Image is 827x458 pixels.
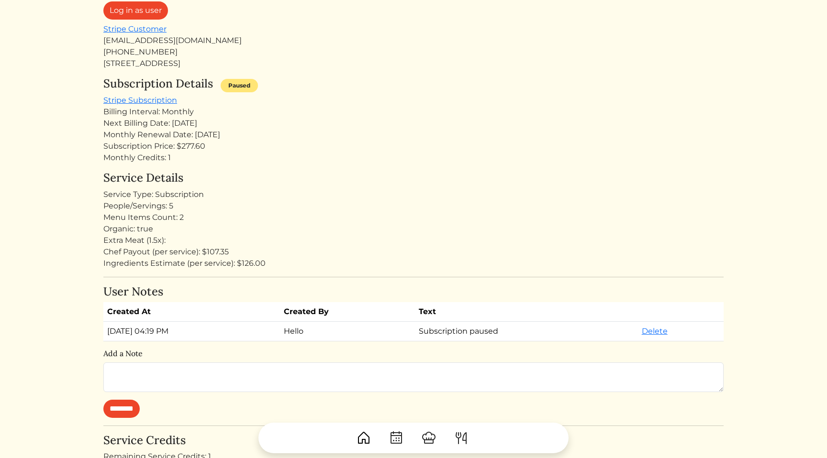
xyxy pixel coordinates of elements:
[280,322,415,341] td: Hello
[103,58,724,69] div: [STREET_ADDRESS]
[421,430,436,446] img: ChefHat-a374fb509e4f37eb0702ca99f5f64f3b6956810f32a249b33092029f8484b388.svg
[103,200,724,212] div: People/Servings: 5
[103,285,724,299] h4: User Notes
[103,212,724,223] div: Menu Items Count: 2
[103,189,724,200] div: Service Type: Subscription
[103,171,724,185] h4: Service Details
[103,77,213,91] h4: Subscription Details
[103,1,168,20] a: Log in as user
[103,46,724,58] div: [PHONE_NUMBER]
[103,246,724,258] div: Chef Payout (per service): $107.35
[103,24,167,33] a: Stripe Customer
[103,349,724,358] h6: Add a Note
[103,96,177,105] a: Stripe Subscription
[280,302,415,322] th: Created By
[103,106,724,118] div: Billing Interval: Monthly
[389,430,404,446] img: CalendarDots-5bcf9d9080389f2a281d69619e1c85352834be518fbc73d9501aef674afc0d57.svg
[103,141,724,152] div: Subscription Price: $277.60
[356,430,371,446] img: House-9bf13187bcbb5817f509fe5e7408150f90897510c4275e13d0d5fca38e0b5951.svg
[103,223,724,235] div: Organic: true
[103,235,724,246] div: Extra Meat (1.5x):
[103,152,724,164] div: Monthly Credits: 1
[103,35,724,46] div: [EMAIL_ADDRESS][DOMAIN_NAME]
[103,302,280,322] th: Created At
[415,322,638,341] td: Subscription paused
[454,430,469,446] img: ForkKnife-55491504ffdb50bab0c1e09e7649658475375261d09fd45db06cec23bce548bf.svg
[103,258,724,269] div: Ingredients Estimate (per service): $126.00
[642,327,668,336] a: Delete
[221,79,258,92] div: Paused
[103,322,280,341] td: [DATE] 04:19 PM
[415,302,638,322] th: Text
[103,118,724,129] div: Next Billing Date: [DATE]
[103,129,724,141] div: Monthly Renewal Date: [DATE]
